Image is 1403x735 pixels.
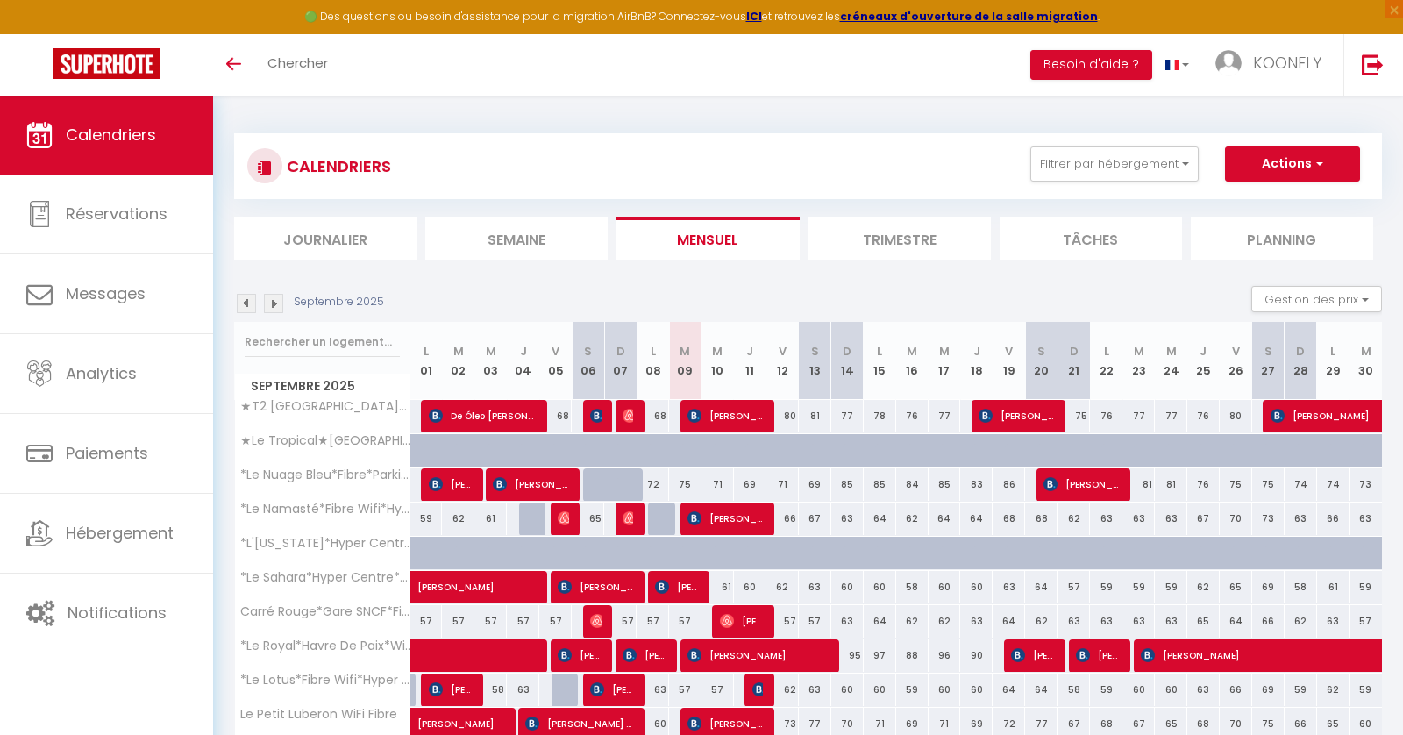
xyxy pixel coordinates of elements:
div: 66 [1252,605,1285,638]
div: 60 [929,674,961,706]
div: 64 [1025,674,1058,706]
a: créneaux d'ouverture de la salle migration [840,9,1098,24]
div: 57 [1350,605,1382,638]
abbr: M [1134,343,1144,360]
div: 60 [1155,674,1187,706]
span: Analytics [66,362,137,384]
div: 63 [1285,503,1317,535]
div: 59 [1285,674,1317,706]
div: 64 [993,674,1025,706]
span: De Óleo [PERSON_NAME] [429,399,537,432]
div: 76 [1187,400,1220,432]
button: Besoin d'aide ? [1030,50,1152,80]
th: 24 [1155,322,1187,400]
div: 62 [1187,571,1220,603]
div: 65 [1220,571,1252,603]
th: 12 [766,322,799,400]
abbr: D [843,343,851,360]
div: 57 [410,605,443,638]
span: Le Petit Luberon WiFi Fibre [238,708,397,721]
div: 68 [993,503,1025,535]
th: 27 [1252,322,1285,400]
th: 13 [799,322,831,400]
abbr: V [552,343,559,360]
p: Septembre 2025 [294,294,384,310]
div: 64 [864,605,896,638]
div: 63 [1090,503,1122,535]
div: 68 [539,400,572,432]
div: 57 [799,605,831,638]
div: 64 [1220,605,1252,638]
span: [PERSON_NAME] [493,467,568,501]
abbr: V [779,343,787,360]
div: 72 [637,468,669,501]
th: 26 [1220,322,1252,400]
span: [PERSON_NAME] [590,673,633,706]
div: 63 [1350,503,1382,535]
div: 62 [1058,503,1090,535]
div: 63 [799,571,831,603]
div: 77 [831,400,864,432]
abbr: L [1104,343,1109,360]
th: 28 [1285,322,1317,400]
div: 67 [1187,503,1220,535]
th: 14 [831,322,864,400]
span: *Le Nuage Bleu*Fibre*Parking* [238,468,413,482]
div: 77 [1122,400,1155,432]
div: 75 [669,468,701,501]
th: 25 [1187,322,1220,400]
button: Gestion des prix [1251,286,1382,312]
a: Chercher [254,34,341,96]
th: 30 [1350,322,1382,400]
abbr: S [811,343,819,360]
div: 64 [960,503,993,535]
li: Semaine [425,217,608,260]
div: 57 [474,605,507,638]
div: 69 [799,468,831,501]
th: 07 [604,322,637,400]
div: 76 [1090,400,1122,432]
abbr: S [1037,343,1045,360]
span: Hébergement [66,522,174,544]
span: ★Le Tropical★[GEOGRAPHIC_DATA] ★Fibre Wifi★ [238,434,413,447]
img: Super Booking [53,48,160,79]
div: 62 [1025,605,1058,638]
abbr: S [1264,343,1272,360]
div: 63 [799,674,831,706]
img: logout [1362,54,1384,75]
div: 58 [896,571,929,603]
th: 23 [1122,322,1155,400]
th: 09 [669,322,701,400]
span: Paiements [66,442,148,464]
div: 69 [1252,674,1285,706]
li: Mensuel [616,217,799,260]
div: 62 [1285,605,1317,638]
div: 80 [766,400,799,432]
div: 69 [734,468,766,501]
th: 20 [1025,322,1058,400]
div: 57 [1058,571,1090,603]
abbr: M [712,343,723,360]
abbr: J [746,343,753,360]
div: 75 [1220,468,1252,501]
abbr: J [1200,343,1207,360]
abbr: J [520,343,527,360]
button: Actions [1225,146,1360,182]
div: 60 [929,571,961,603]
div: 64 [929,503,961,535]
div: 71 [701,468,734,501]
div: 68 [1025,503,1058,535]
span: [DEMOGRAPHIC_DATA][PERSON_NAME] [558,502,568,535]
div: 62 [896,503,929,535]
div: 62 [766,571,799,603]
div: 63 [1317,605,1350,638]
div: 96 [929,639,961,672]
abbr: M [680,343,690,360]
span: [PERSON_NAME] [655,570,698,603]
a: ... KOONFLY [1202,34,1343,96]
div: 85 [864,468,896,501]
th: 21 [1058,322,1090,400]
div: 60 [960,571,993,603]
div: 75 [1058,400,1090,432]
